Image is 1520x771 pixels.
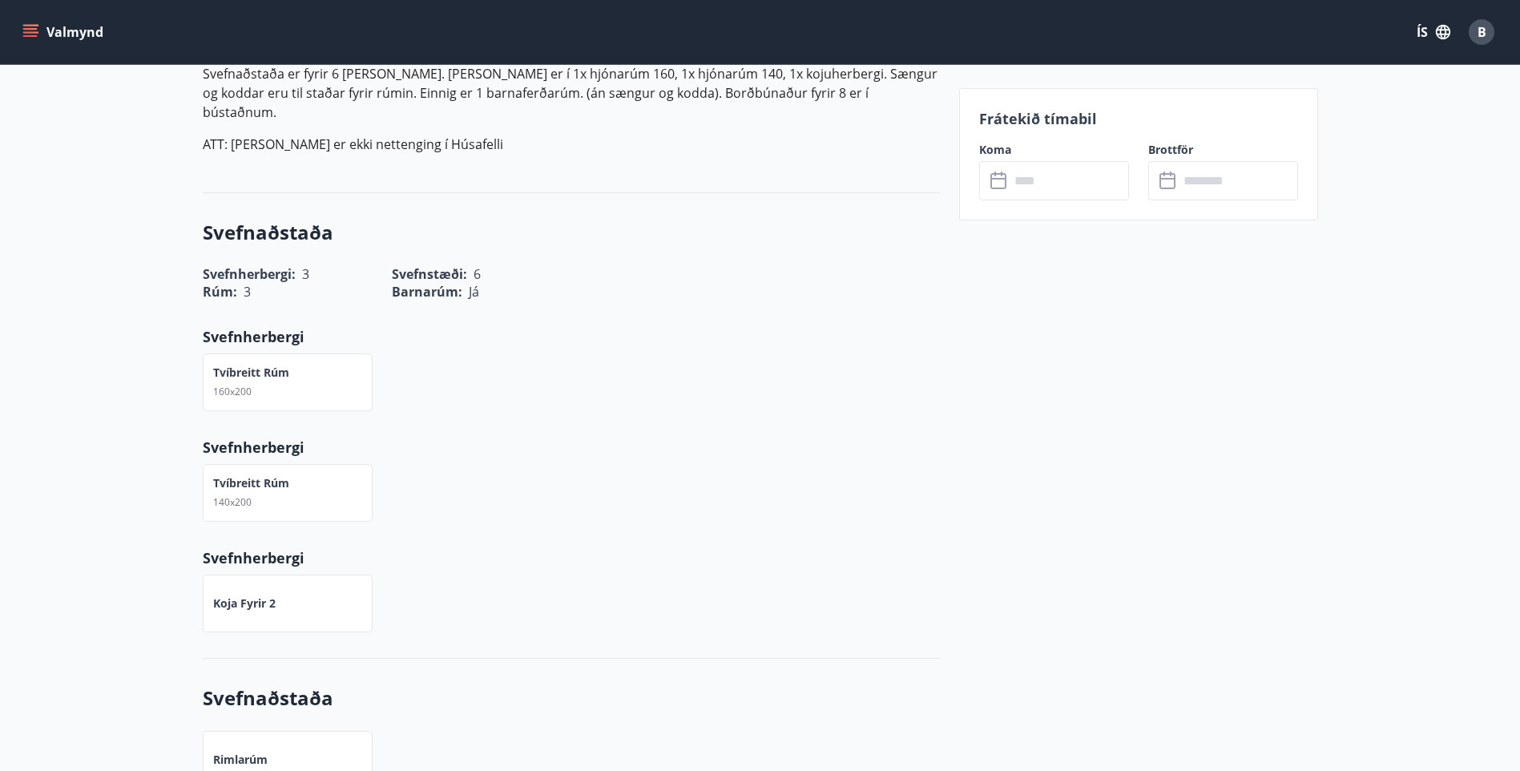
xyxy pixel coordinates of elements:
span: Já [469,283,479,301]
p: Svefnherbergi [203,326,940,347]
p: Svefnherbergi [203,437,940,458]
p: Tvíbreitt rúm [213,475,289,491]
span: Rúm : [203,283,237,301]
p: ATT: [PERSON_NAME] er ekki nettenging í Húsafelli [203,135,940,154]
button: ÍS [1408,18,1459,46]
button: B [1462,13,1501,51]
label: Koma [979,142,1129,158]
p: Svefnaðstaða er fyrir 6 [PERSON_NAME]. [PERSON_NAME] er í 1x hjónarúm 160, 1x hjónarúm 140, 1x ko... [203,64,940,122]
p: Koja fyrir 2 [213,595,276,612]
span: 140x200 [213,495,252,509]
span: 160x200 [213,385,252,398]
span: B [1478,23,1486,41]
p: Rimlarúm [213,752,268,768]
button: menu [19,18,110,46]
p: Frátekið tímabil [979,108,1298,129]
span: Barnarúm : [392,283,462,301]
p: Tvíbreitt rúm [213,365,289,381]
label: Brottför [1148,142,1298,158]
h3: Svefnaðstaða [203,684,940,712]
p: Svefnherbergi [203,547,940,568]
span: 3 [244,283,251,301]
h3: Svefnaðstaða [203,219,940,246]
